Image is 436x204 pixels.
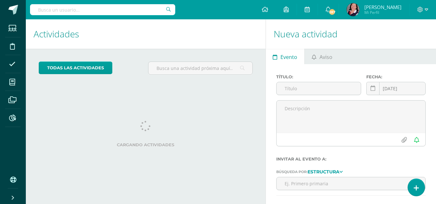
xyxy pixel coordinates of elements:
[39,142,253,147] label: Cargando actividades
[274,19,428,49] h1: Nueva actividad
[39,62,112,74] a: todas las Actividades
[364,4,401,10] span: [PERSON_NAME]
[366,74,426,79] label: Fecha:
[280,49,297,65] span: Evento
[319,49,332,65] span: Aviso
[276,157,426,161] label: Invitar al evento a:
[308,169,343,174] a: Estructura
[277,177,425,190] input: Ej. Primero primaria
[148,62,252,74] input: Busca una actividad próxima aquí...
[34,19,258,49] h1: Actividades
[367,82,425,95] input: Fecha de entrega
[266,49,304,64] a: Evento
[364,10,401,15] span: Mi Perfil
[308,169,340,175] strong: Estructura
[30,4,175,15] input: Busca un usuario...
[305,49,339,64] a: Aviso
[347,3,360,16] img: ff0f9ace4d1c23045c539ed074e89c73.png
[276,74,361,79] label: Título:
[277,82,361,95] input: Título
[328,8,335,15] span: 287
[276,170,308,174] span: Búsqueda por:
